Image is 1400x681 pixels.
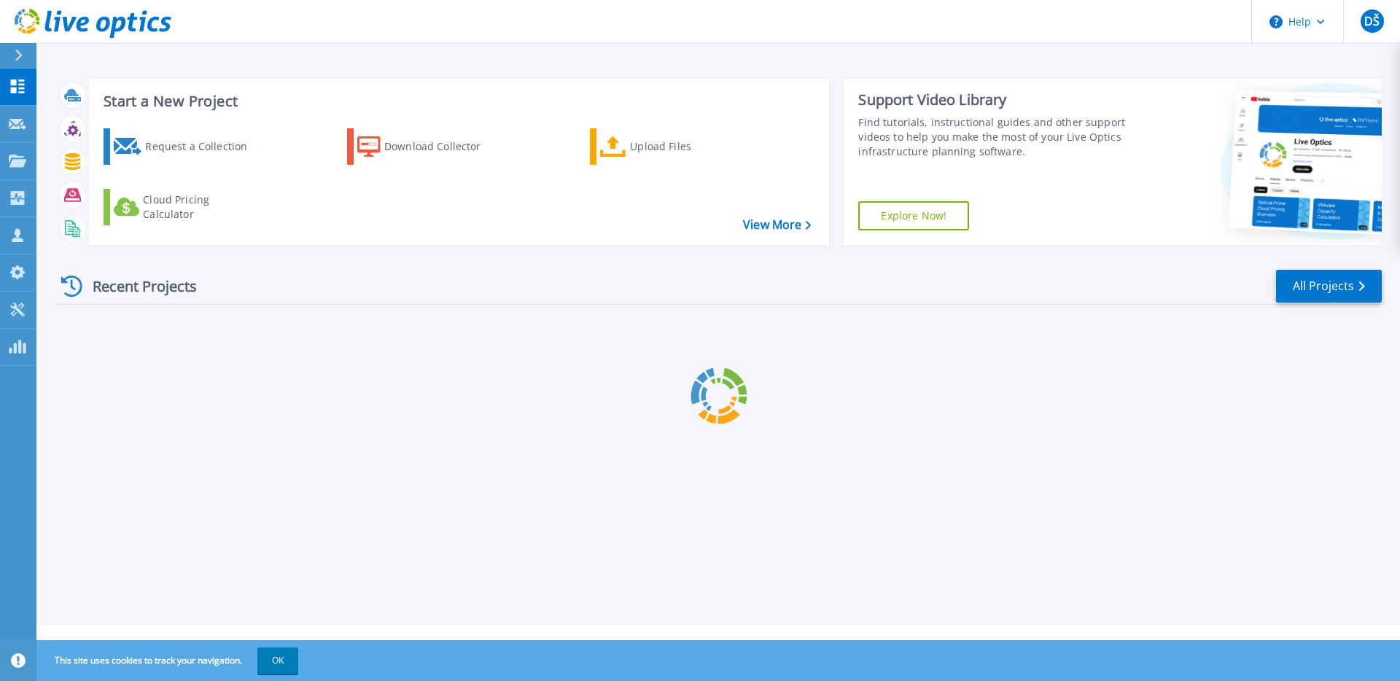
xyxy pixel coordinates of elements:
button: OK [257,647,298,674]
div: Cloud Pricing Calculator [143,192,260,222]
a: Request a Collection [104,128,266,165]
h3: Start a New Project [104,93,811,109]
a: View More [743,218,811,232]
span: This site uses cookies to track your navigation. [40,647,298,674]
div: Find tutorials, instructional guides and other support videos to help you make the most of your L... [858,115,1132,159]
div: Upload Files [630,132,747,161]
div: Request a Collection [145,132,262,161]
div: Download Collector [384,132,501,161]
a: Download Collector [347,128,510,165]
div: Recent Projects [56,268,217,304]
div: Support Video Library [858,90,1132,109]
a: All Projects [1276,270,1382,303]
span: DŠ [1364,15,1380,27]
a: Cloud Pricing Calculator [104,189,266,225]
a: Explore Now! [858,201,969,230]
a: Upload Files [590,128,752,165]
